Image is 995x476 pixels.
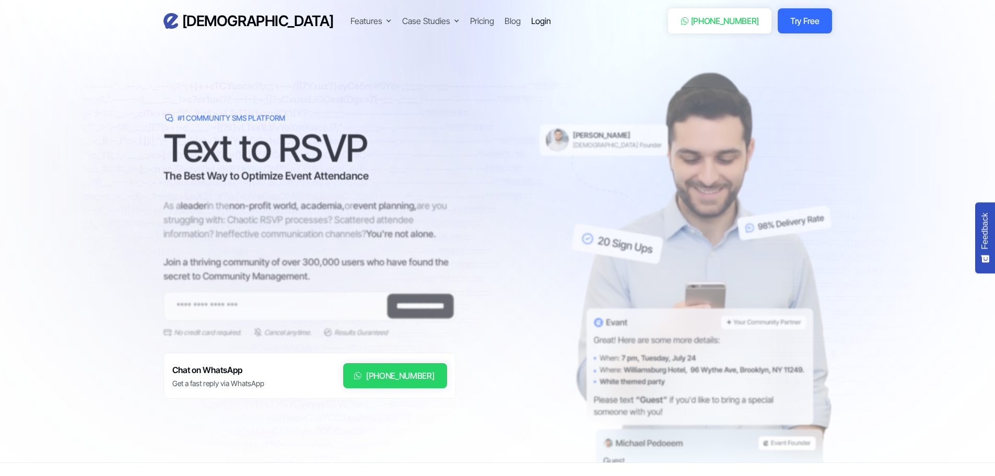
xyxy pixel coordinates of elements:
[975,202,995,273] button: Feedback - Show survey
[366,228,436,239] span: You're not alone.
[778,8,832,33] a: Try Free
[505,15,521,27] a: Blog
[980,213,990,249] span: Feedback
[264,327,311,338] div: Cancel anytime.
[402,15,450,27] div: Case Studies
[402,15,460,27] div: Case Studies
[182,12,334,30] h3: [DEMOGRAPHIC_DATA]
[540,124,668,156] a: [PERSON_NAME][DEMOGRAPHIC_DATA] Founder
[163,133,456,164] h1: Text to RSVP
[691,15,759,27] div: [PHONE_NUMBER]
[172,363,264,377] h6: Chat on WhatsApp
[174,327,241,338] div: No credit card required.
[350,15,392,27] div: Features
[573,131,662,140] h6: [PERSON_NAME]
[350,15,382,27] div: Features
[172,378,264,389] div: Get a fast reply via WhatsApp
[366,369,435,382] div: [PHONE_NUMBER]
[163,168,456,184] h3: The Best Way to Optimize Event Attendance
[163,199,456,283] div: As a in the or are you struggling with: Chaotic RSVP processes? Scattered attendee information? I...
[353,200,417,211] span: event planning,
[178,113,285,123] div: #1 Community SMS Platform
[334,327,388,338] div: Results Guranteed
[163,12,334,30] a: home
[573,141,662,149] div: [DEMOGRAPHIC_DATA] Founder
[668,8,772,33] a: [PHONE_NUMBER]
[229,200,345,211] span: non-profit world, academia,
[470,15,494,27] a: Pricing
[163,292,456,338] form: Email Form 2
[531,15,551,27] a: Login
[343,363,447,388] a: [PHONE_NUMBER]
[163,257,449,282] span: Join a thriving community of over 300,000 users who have found the secret to Community Management.
[181,200,207,211] span: leader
